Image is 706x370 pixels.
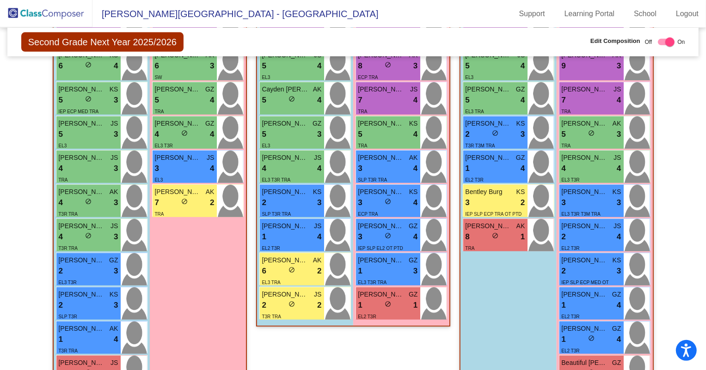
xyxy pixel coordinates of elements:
span: JS [111,153,118,163]
span: 4 [317,231,321,243]
span: Beautiful [PERSON_NAME] [562,358,608,368]
a: Support [512,6,553,21]
span: EL2 T3R [466,177,484,182]
span: JS [111,119,118,128]
span: 3 [114,163,118,175]
span: 3 [210,60,214,72]
span: 3 [617,197,621,209]
span: 7 [562,94,566,106]
span: TRA [155,212,164,217]
span: GZ [409,255,417,265]
span: 9 [562,60,566,72]
span: EL3 [155,177,163,182]
span: 7 [358,94,362,106]
span: 5 [358,128,362,140]
span: do_not_disturb_alt [289,301,295,307]
span: 1 [413,299,417,311]
span: KS [409,119,418,128]
span: EL3 T3R TRA [262,177,291,182]
span: do_not_disturb_alt [385,301,391,307]
span: AK [110,324,118,334]
span: [PERSON_NAME] [59,358,105,368]
span: 3 [413,265,417,277]
span: [PERSON_NAME] [59,187,105,197]
span: [PERSON_NAME] [562,324,608,334]
span: EL3 T3R T3M TRA [562,212,601,217]
span: 3 [155,163,159,175]
span: [PERSON_NAME] [262,153,308,163]
span: KS [110,85,118,94]
span: GZ [313,119,321,128]
span: AK [110,187,118,197]
span: do_not_disturb_alt [385,232,391,239]
span: GZ [612,324,621,334]
span: T3R TRA [59,348,78,353]
span: [PERSON_NAME] [PERSON_NAME] [562,290,608,299]
span: 4 [59,231,63,243]
span: 2 [317,299,321,311]
span: [PERSON_NAME] [358,187,405,197]
span: [PERSON_NAME] [262,221,308,231]
span: 5 [562,128,566,140]
span: 5 [59,128,63,140]
span: do_not_disturb_alt [588,130,595,136]
span: do_not_disturb_alt [181,198,188,205]
span: EL3 TRA [262,280,281,285]
span: AK [313,85,322,94]
span: 4 [317,163,321,175]
span: 5 [262,94,266,106]
span: 1 [358,265,362,277]
span: 6 [262,265,266,277]
span: 5 [262,128,266,140]
span: EL3 T3R [562,177,580,182]
span: JS [314,153,321,163]
span: 4 [262,163,266,175]
span: T3R TRA [59,212,78,217]
span: 6 [59,60,63,72]
span: [PERSON_NAME] [PERSON_NAME] [466,221,512,231]
span: KS [409,187,418,197]
span: GZ [205,119,214,128]
span: do_not_disturb_alt [85,232,92,239]
span: 6 [155,60,159,72]
span: 3 [114,231,118,243]
span: 3 [521,128,525,140]
span: 4 [210,94,214,106]
span: GZ [612,358,621,368]
span: SW [155,75,162,80]
span: [PERSON_NAME] [59,290,105,299]
span: 4 [155,128,159,140]
span: EL3 [59,143,67,148]
span: EL3 TRA [466,109,484,114]
span: do_not_disturb_alt [85,96,92,102]
span: [PERSON_NAME] [358,119,405,128]
span: 3 [413,60,417,72]
span: 4 [114,60,118,72]
span: On [677,38,685,46]
span: [PERSON_NAME] [358,221,405,231]
span: 2 [521,197,525,209]
span: 4 [317,60,321,72]
span: 4 [413,94,417,106]
span: [PERSON_NAME] [155,85,201,94]
span: 2 [59,265,63,277]
span: 5 [466,94,470,106]
span: GZ [409,221,417,231]
span: IEP SLP EL2 OT PTD [358,246,403,251]
span: [PERSON_NAME] [262,255,308,265]
span: 3 [114,197,118,209]
span: 2 [466,128,470,140]
span: 5 [466,60,470,72]
span: JS [207,153,214,163]
span: 4 [521,60,525,72]
span: 2 [317,265,321,277]
span: Off [645,38,652,46]
span: AK [206,187,215,197]
span: 3 [617,265,621,277]
span: 3 [617,128,621,140]
span: 2 [210,197,214,209]
span: T3R TRA [59,246,78,251]
span: EL3 T3R TRA [358,280,387,285]
span: JS [614,221,621,231]
span: [PERSON_NAME] [562,187,608,197]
